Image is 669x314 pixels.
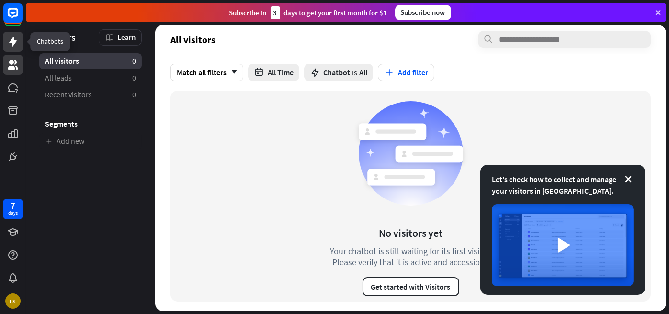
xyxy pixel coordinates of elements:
span: Learn [117,33,136,42]
span: Recent visitors [45,90,92,100]
button: Open LiveChat chat widget [8,4,36,33]
a: 7 days [3,199,23,219]
div: 3 [271,6,280,19]
a: Recent visitors 0 [39,87,142,103]
div: Let's check how to collect and manage your visitors in [GEOGRAPHIC_DATA]. [492,174,634,197]
div: days [8,210,18,217]
img: image [492,204,634,286]
button: Get started with Visitors [363,277,459,296]
div: Match all filters [170,64,243,81]
span: All visitors [45,56,79,66]
aside: 0 [132,90,136,100]
div: No visitors yet [379,226,442,240]
span: is [352,68,357,77]
div: Subscribe now [395,5,451,20]
div: LS [5,293,21,309]
div: Your chatbot is still waiting for its first visitor. Please verify that it is active and accessible. [313,245,509,267]
button: All Time [248,64,299,81]
aside: 0 [132,73,136,83]
a: Add new [39,133,142,149]
div: Subscribe in days to get your first month for $1 [229,6,387,19]
span: Chatbot [323,68,350,77]
span: All visitors [170,34,215,45]
h3: Segments [39,119,142,128]
span: Visitors [45,32,76,43]
aside: 0 [132,56,136,66]
a: All leads 0 [39,70,142,86]
div: 7 [11,201,15,210]
button: Add filter [378,64,434,81]
i: arrow_down [227,70,237,75]
span: All leads [45,73,72,83]
span: All [359,68,367,77]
